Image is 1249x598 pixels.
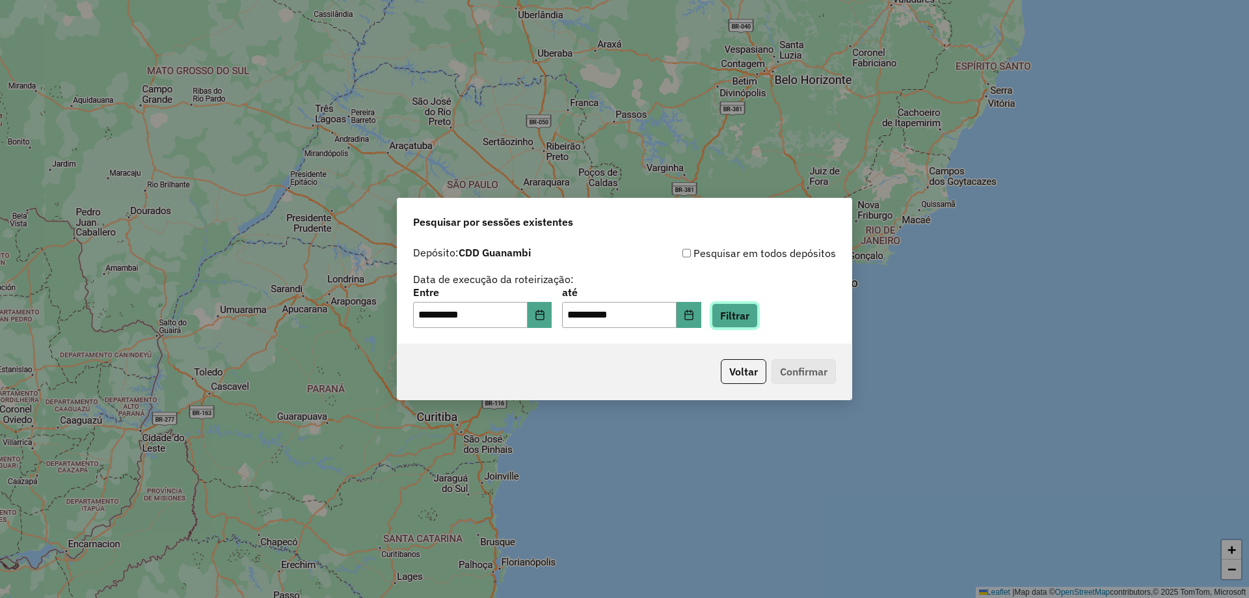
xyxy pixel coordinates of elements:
button: Voltar [721,359,766,384]
button: Choose Date [528,302,552,328]
label: Data de execução da roteirização: [413,271,574,287]
span: Pesquisar por sessões existentes [413,214,573,230]
label: Entre [413,284,552,300]
label: até [562,284,701,300]
div: Pesquisar em todos depósitos [624,245,836,261]
label: Depósito: [413,245,531,260]
button: Filtrar [712,303,758,328]
strong: CDD Guanambi [459,246,531,259]
button: Choose Date [677,302,701,328]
